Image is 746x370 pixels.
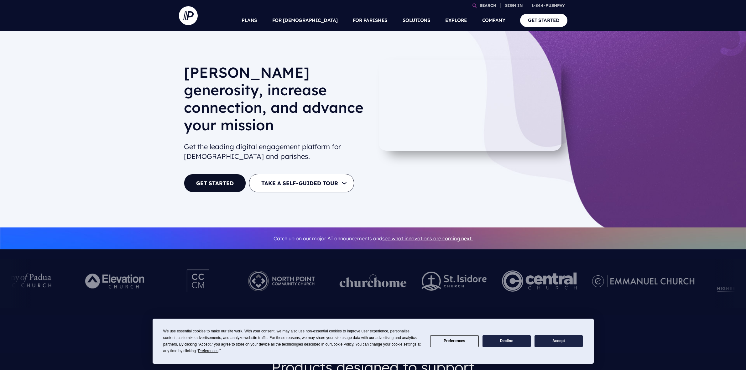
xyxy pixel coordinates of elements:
div: Cookie Consent Prompt [153,319,594,364]
a: EXPLORE [445,9,467,31]
a: FOR PARISHES [353,9,388,31]
button: Accept [535,335,583,347]
button: Preferences [430,335,478,347]
img: Central Church Henderson NV [502,264,577,298]
a: SOLUTIONS [403,9,430,31]
span: Preferences [198,349,218,353]
a: GET STARTED [520,14,567,27]
img: Pushpay_Logo__CCM [174,264,223,298]
img: Pushpay_Logo__Elevation [72,264,159,298]
button: Decline [483,335,531,347]
a: see what innovations are coming next. [382,235,473,242]
p: Catch up on our major AI announcements and [184,232,562,246]
h1: [PERSON_NAME] generosity, increase connection, and advance your mission [184,64,368,139]
h2: Get the leading digital engagement platform for [DEMOGRAPHIC_DATA] and parishes. [184,139,368,164]
a: PLANS [242,9,257,31]
a: COMPANY [482,9,505,31]
a: FOR [DEMOGRAPHIC_DATA] [272,9,338,31]
img: Pushpay_Logo__NorthPoint [238,264,325,298]
span: Cookie Policy [331,342,353,347]
img: pp_logos_2 [422,272,487,291]
button: TAKE A SELF-GUIDED TOUR [249,174,354,192]
img: pp_logos_3 [592,275,694,287]
a: GET STARTED [184,174,246,192]
img: pp_logos_1 [340,274,407,288]
div: We use essential cookies to make our site work. With your consent, we may also use non-essential ... [163,328,423,354]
